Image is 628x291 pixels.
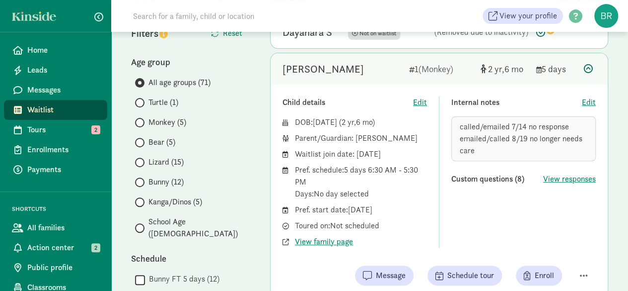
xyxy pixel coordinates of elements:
[451,97,582,108] div: Internal notes
[27,124,99,136] span: Tours
[342,117,356,127] span: 2
[148,156,184,168] span: Lizard (15)
[282,61,364,77] div: Alecia S
[4,238,107,258] a: Action center 2
[409,26,528,38] div: (Removed due to inactivity)
[27,84,99,96] span: Messages
[148,77,210,89] span: All age groups (71)
[27,262,99,274] span: Public profile
[4,160,107,180] a: Payments
[27,144,99,156] span: Enrollments
[535,270,554,282] span: Enroll
[4,60,107,80] a: Leads
[409,62,473,76] div: 1
[451,173,543,185] div: Custom questions (8)
[295,220,427,232] div: Toured on: Not scheduled
[27,222,99,234] span: All families
[145,273,219,285] label: Bunny FT 5 days (12)
[483,8,563,24] a: View your profile
[148,196,202,208] span: Kanga/Dinos (5)
[27,164,99,176] span: Payments
[447,270,494,282] span: Schedule tour
[488,63,504,75] span: 2
[499,10,557,22] span: View your profile
[295,132,427,144] div: Parent/Guardian: [PERSON_NAME]
[4,140,107,160] a: Enrollments
[516,266,562,286] button: Enroll
[148,136,175,148] span: Bear (5)
[313,117,337,127] span: [DATE]
[543,173,596,185] button: View responses
[578,243,628,291] iframe: Chat Widget
[419,63,453,75] span: (Monkey)
[131,252,250,265] div: Schedule
[4,80,107,100] a: Messages
[282,24,332,40] div: Dayanara S
[223,27,242,39] span: Reset
[355,266,414,286] button: Message
[348,27,400,40] span: Not on waitlist
[295,204,427,216] div: Pref. start date: [DATE]
[148,116,186,128] span: Monkey (5)
[4,218,107,238] a: All families
[376,270,406,282] span: Message
[460,121,582,156] span: called/emailed 7/14 no response emailed/called 8/19 no longer needs care
[295,116,427,128] div: DOB: ( )
[582,97,596,108] button: Edit
[4,40,107,60] a: Home
[27,64,99,76] span: Leads
[4,120,107,140] a: Tours 2
[27,104,99,116] span: Waitlist
[131,55,250,69] div: Age group
[359,29,396,37] span: Not on waitlist
[91,243,100,252] span: 2
[91,125,100,134] span: 2
[504,63,523,75] span: 6
[295,164,427,200] div: Pref. schedule: 5 days 6:30 AM - 5:30 PM Days: No day selected
[295,236,353,248] button: View family page
[413,97,427,108] button: Edit
[131,26,191,41] div: Filters
[27,44,99,56] span: Home
[282,97,413,108] div: Child details
[4,100,107,120] a: Waitlist
[481,62,528,76] div: [object Object]
[536,62,576,76] div: 5 days
[356,117,372,127] span: 6
[203,23,250,43] button: Reset
[4,258,107,278] a: Public profile
[148,97,178,108] span: Turtle (1)
[127,6,406,26] input: Search for a family, child or location
[27,242,99,254] span: Action center
[427,266,502,286] button: Schedule tour
[148,176,184,188] span: Bunny (12)
[148,216,250,240] span: School Age ([DEMOGRAPHIC_DATA])
[295,148,427,160] div: Waitlist join date: [DATE]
